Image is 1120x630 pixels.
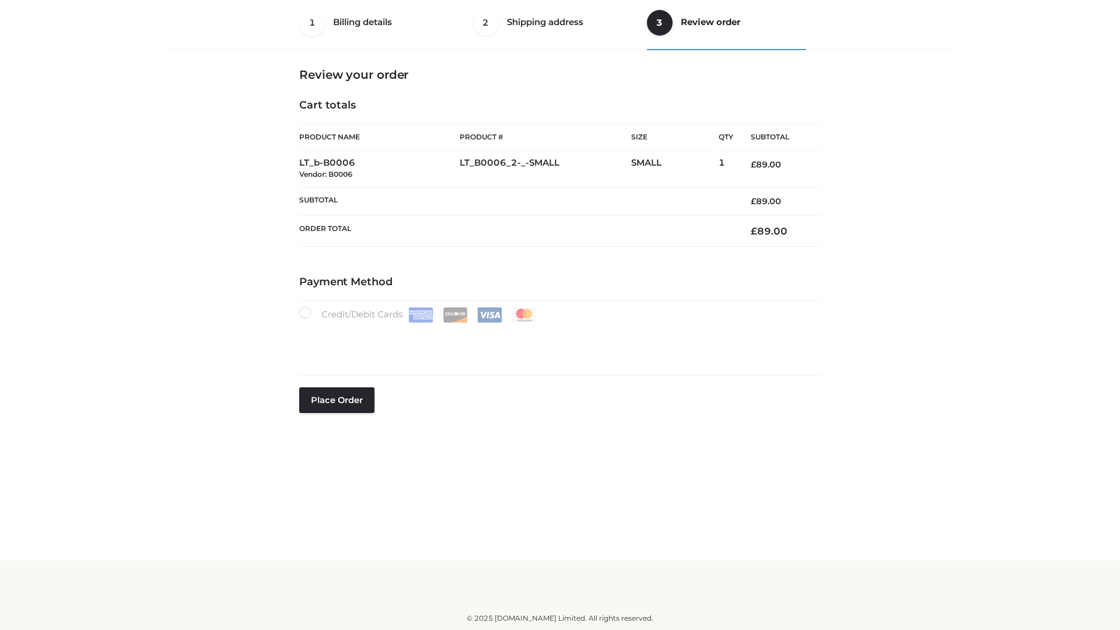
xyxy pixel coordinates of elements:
th: Qty [719,124,733,150]
td: 1 [719,150,733,187]
bdi: 89.00 [751,196,781,206]
bdi: 89.00 [751,159,781,170]
h4: Payment Method [299,276,821,289]
td: LT_b-B0006 [299,150,460,187]
img: Discover [443,307,468,323]
h3: Review your order [299,68,821,82]
th: Product # [460,124,631,150]
small: Vendor: B0006 [299,170,352,178]
span: £ [751,159,756,170]
div: © 2025 [DOMAIN_NAME] Limited. All rights reserved. [173,612,947,624]
img: Mastercard [512,307,537,323]
h4: Cart totals [299,99,821,112]
img: Visa [477,307,502,323]
td: SMALL [631,150,719,187]
img: Amex [408,307,433,323]
td: LT_B0006_2-_-SMALL [460,150,631,187]
th: Product Name [299,124,460,150]
label: Credit/Debit Cards [299,307,538,323]
th: Order Total [299,216,733,247]
th: Subtotal [299,187,733,215]
th: Size [631,124,713,150]
iframe: Secure payment input frame [297,320,818,363]
th: Subtotal [733,124,821,150]
bdi: 89.00 [751,225,787,237]
span: £ [751,196,756,206]
button: Place order [299,387,374,413]
span: £ [751,225,757,237]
